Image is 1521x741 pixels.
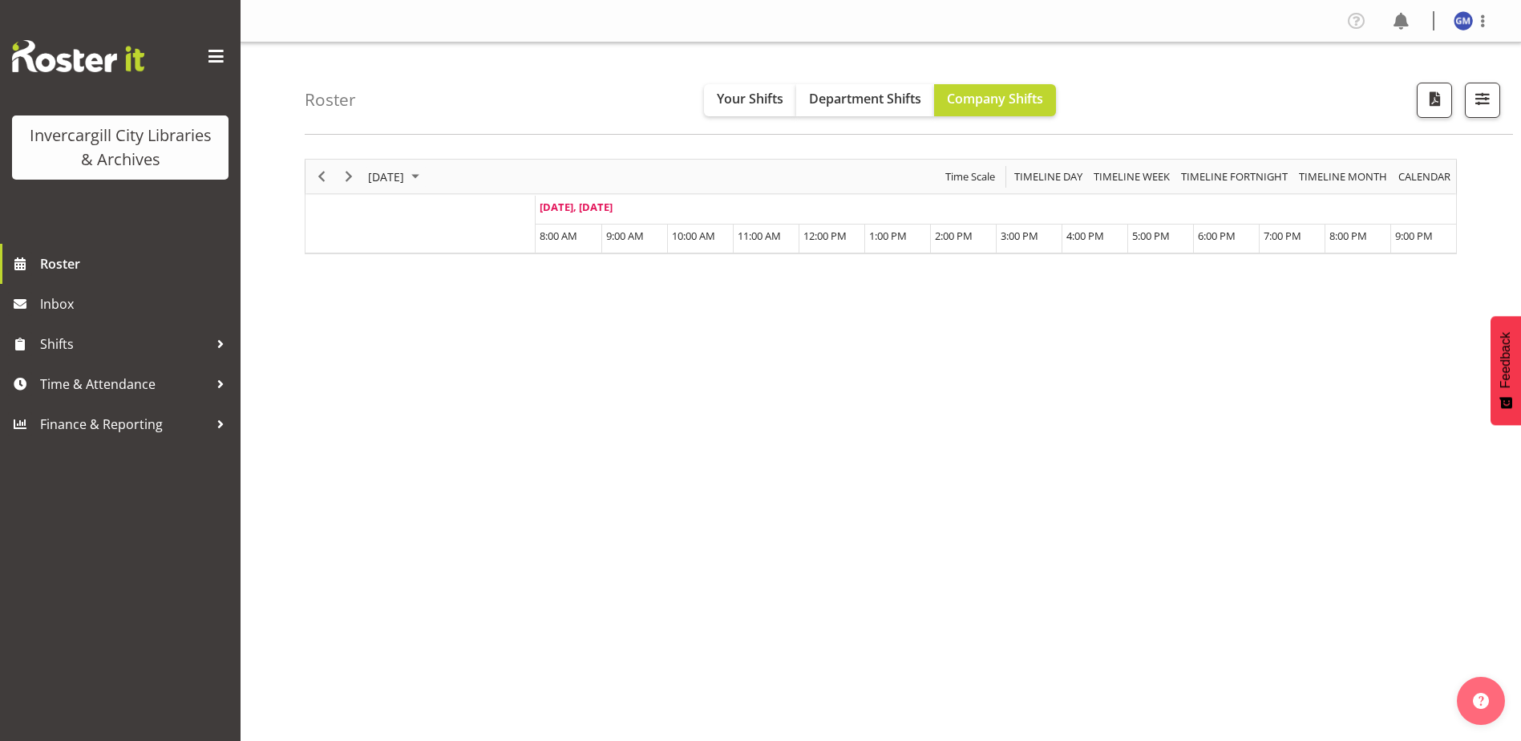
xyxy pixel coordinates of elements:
[1499,332,1513,388] span: Feedback
[1454,11,1473,30] img: gabriel-mckay-smith11662.jpg
[40,292,233,316] span: Inbox
[796,84,934,116] button: Department Shifts
[1417,83,1452,118] button: Download a PDF of the roster for the current day
[28,123,212,172] div: Invercargill City Libraries & Archives
[40,412,208,436] span: Finance & Reporting
[40,332,208,356] span: Shifts
[1473,693,1489,709] img: help-xxl-2.png
[12,40,144,72] img: Rosterit website logo
[1491,316,1521,425] button: Feedback - Show survey
[934,84,1056,116] button: Company Shifts
[809,90,921,107] span: Department Shifts
[40,252,233,276] span: Roster
[305,91,356,109] h4: Roster
[1465,83,1500,118] button: Filter Shifts
[704,84,796,116] button: Your Shifts
[717,90,783,107] span: Your Shifts
[947,90,1043,107] span: Company Shifts
[40,372,208,396] span: Time & Attendance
